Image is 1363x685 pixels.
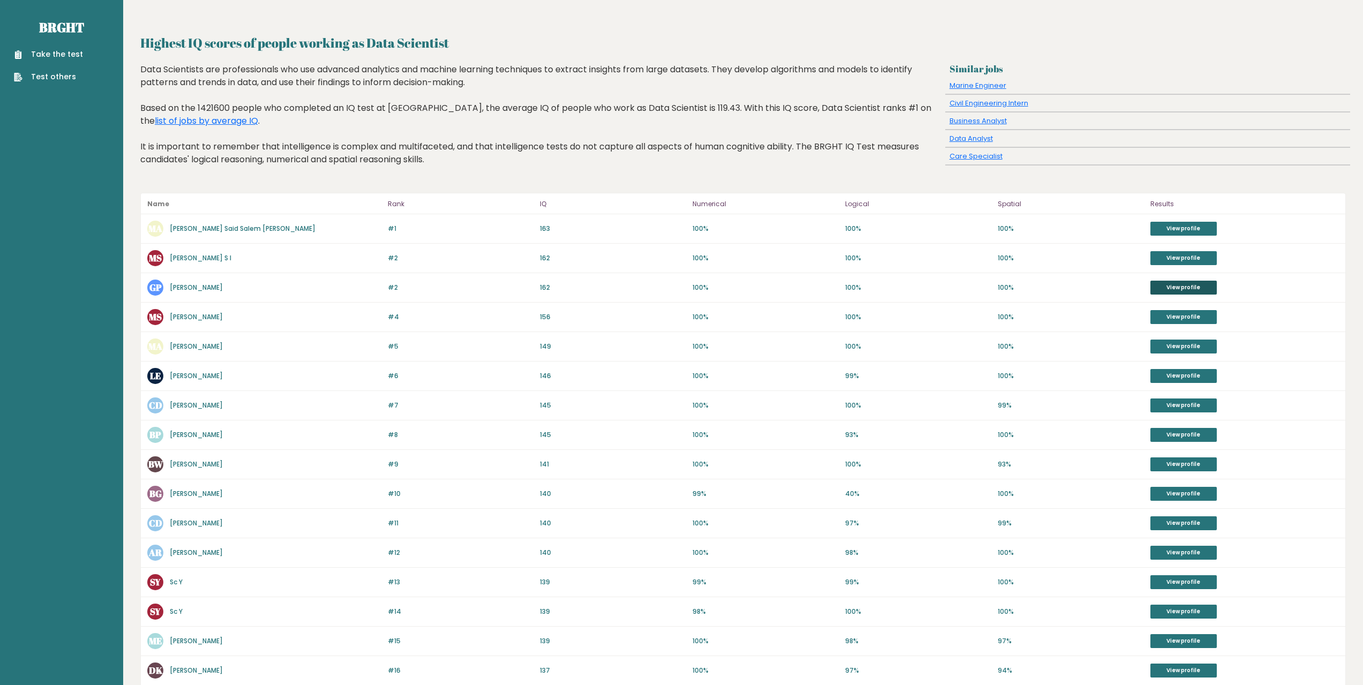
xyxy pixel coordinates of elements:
[388,253,534,263] p: #2
[149,252,162,264] text: MS
[692,312,839,322] p: 100%
[540,371,686,381] p: 146
[149,664,163,676] text: DK
[845,253,991,263] p: 100%
[998,253,1144,263] p: 100%
[692,577,839,587] p: 99%
[150,605,161,618] text: SY
[540,548,686,558] p: 140
[170,342,223,351] a: [PERSON_NAME]
[170,224,315,233] a: [PERSON_NAME] Said Salem [PERSON_NAME]
[388,518,534,528] p: #11
[170,371,223,380] a: [PERSON_NAME]
[1150,398,1217,412] a: View profile
[998,518,1144,528] p: 99%
[692,548,839,558] p: 100%
[1150,546,1217,560] a: View profile
[148,458,163,470] text: BW
[540,198,686,210] p: IQ
[150,370,161,382] text: LE
[170,460,223,469] a: [PERSON_NAME]
[388,198,534,210] p: Rank
[388,342,534,351] p: #5
[170,548,223,557] a: [PERSON_NAME]
[998,224,1144,234] p: 100%
[170,430,223,439] a: [PERSON_NAME]
[1150,516,1217,530] a: View profile
[388,548,534,558] p: #12
[998,548,1144,558] p: 100%
[845,518,991,528] p: 97%
[149,281,162,293] text: GP
[950,80,1006,91] a: Marine Engineer
[692,518,839,528] p: 100%
[140,63,942,182] div: Data Scientists are professionals who use advanced analytics and machine learning techniques to e...
[950,116,1007,126] a: Business Analyst
[540,636,686,646] p: 139
[950,151,1003,161] a: Care Specialist
[692,430,839,440] p: 100%
[692,371,839,381] p: 100%
[1150,575,1217,589] a: View profile
[692,283,839,292] p: 100%
[1150,310,1217,324] a: View profile
[148,222,162,235] text: MA
[170,253,231,262] a: [PERSON_NAME] S I
[998,283,1144,292] p: 100%
[388,577,534,587] p: #13
[998,401,1144,410] p: 99%
[845,342,991,351] p: 100%
[540,518,686,528] p: 140
[388,489,534,499] p: #10
[1150,198,1339,210] p: Results
[388,607,534,616] p: #14
[149,399,162,411] text: CD
[170,607,183,616] a: Sc Y
[170,489,223,498] a: [PERSON_NAME]
[998,430,1144,440] p: 100%
[540,577,686,587] p: 139
[1150,487,1217,501] a: View profile
[950,133,993,144] a: Data Analyst
[170,666,223,675] a: [PERSON_NAME]
[1150,281,1217,295] a: View profile
[998,312,1144,322] p: 100%
[540,312,686,322] p: 156
[170,636,223,645] a: [PERSON_NAME]
[14,71,83,82] a: Test others
[692,489,839,499] p: 99%
[950,98,1028,108] a: Civil Engineering Intern
[998,198,1144,210] p: Spatial
[1150,340,1217,353] a: View profile
[388,401,534,410] p: #7
[540,283,686,292] p: 162
[388,666,534,675] p: #16
[692,636,839,646] p: 100%
[170,312,223,321] a: [PERSON_NAME]
[692,342,839,351] p: 100%
[540,607,686,616] p: 139
[845,430,991,440] p: 93%
[692,401,839,410] p: 100%
[998,460,1144,469] p: 93%
[998,577,1144,587] p: 100%
[845,283,991,292] p: 100%
[1150,369,1217,383] a: View profile
[1150,605,1217,619] a: View profile
[845,489,991,499] p: 40%
[540,430,686,440] p: 145
[388,430,534,440] p: #8
[845,198,991,210] p: Logical
[998,342,1144,351] p: 100%
[149,311,162,323] text: MS
[540,489,686,499] p: 140
[170,518,223,528] a: [PERSON_NAME]
[388,312,534,322] p: #4
[845,577,991,587] p: 99%
[540,224,686,234] p: 163
[149,428,161,441] text: BP
[692,224,839,234] p: 100%
[950,63,1346,74] h3: Similar jobs
[692,460,839,469] p: 100%
[147,199,169,208] b: Name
